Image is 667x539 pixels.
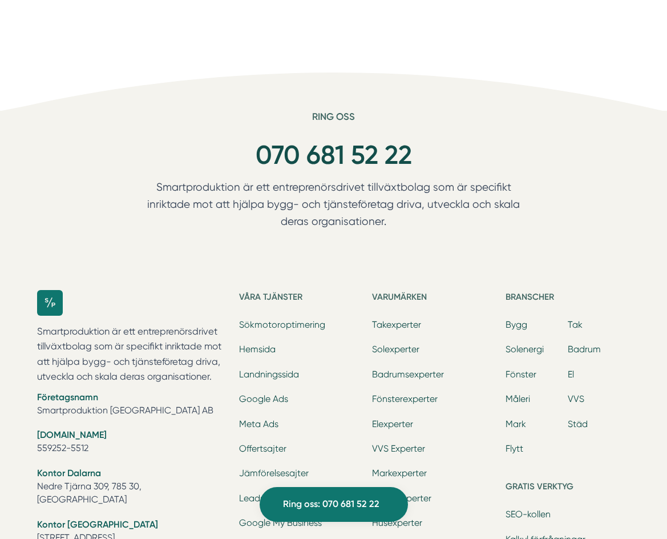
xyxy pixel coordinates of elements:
[506,443,523,454] a: Flytt
[568,419,588,429] a: Städ
[568,369,574,380] a: El
[568,319,583,330] a: Tak
[372,468,427,478] a: Markexperter
[372,319,421,330] a: Takexperter
[239,290,363,307] h5: Våra tjänster
[506,369,536,380] a: Fönster
[37,391,226,420] li: Smartproduktion [GEOGRAPHIC_DATA] AB
[37,519,158,530] strong: Kontor [GEOGRAPHIC_DATA]
[372,290,496,307] h5: Varumärken
[372,393,438,404] a: Fönsterexperter
[256,139,412,171] a: 070 681 52 22
[372,344,419,355] a: Solexperter
[239,493,309,504] a: Leadsgenerering
[568,344,601,355] a: Badrum
[239,369,299,380] a: Landningssida
[126,179,542,235] p: Smartproduktion är ett entreprenörsdrivet tillväxtbolag som är specifikt inriktade mot att hjälpa...
[506,509,551,520] a: SEO-kollen
[126,111,542,131] h6: Ring oss
[506,419,526,429] a: Mark
[37,324,226,385] p: Smartproduktion är ett entreprenörsdrivet tillväxtbolag som är specifikt inriktade mot att hjälpa...
[37,429,107,440] strong: [DOMAIN_NAME]
[372,419,413,429] a: Elexperter
[372,443,425,454] a: VVS Experter
[239,468,309,478] a: Jämförelsesajter
[506,480,630,497] h5: Gratis verktyg
[239,319,325,330] a: Sökmotoroptimering
[372,517,422,528] a: Husexperter
[239,443,286,454] a: Offertsajter
[506,344,544,355] a: Solenergi
[283,497,379,512] span: Ring oss: 070 681 52 22
[506,319,527,330] a: Bygg
[37,468,101,478] strong: Kontor Dalarna
[239,419,278,429] a: Meta Ads
[37,466,226,509] li: Nedre Tjärna 309, 785 30, [GEOGRAPHIC_DATA]
[239,517,322,528] a: Google My Business
[239,344,276,355] a: Hemsida
[372,369,444,380] a: Badrumsexperter
[506,290,630,307] h5: Branscher
[239,393,288,404] a: Google Ads
[37,428,226,457] li: 559252-5512
[506,393,530,404] a: Måleri
[260,487,408,522] a: Ring oss: 070 681 52 22
[37,392,98,403] strong: Företagsnamn
[568,393,584,404] a: VVS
